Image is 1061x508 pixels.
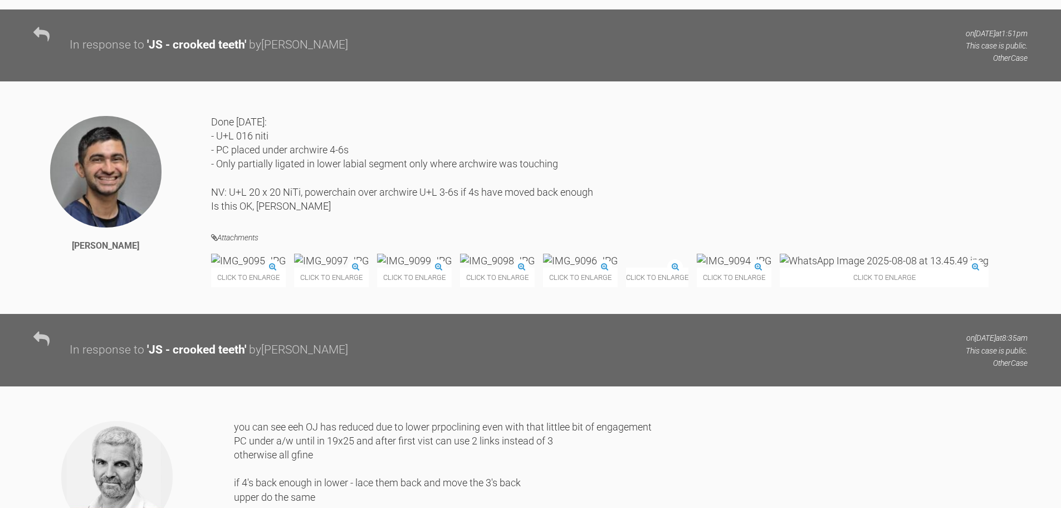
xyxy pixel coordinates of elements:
[70,36,144,55] div: In response to
[697,254,771,268] img: IMG_9094.JPG
[966,27,1028,40] p: on [DATE] at 1:51pm
[966,40,1028,52] p: This case is public.
[697,268,771,287] span: Click to enlarge
[49,115,163,229] img: Adam Moosa
[211,231,1028,245] h4: Attachments
[460,268,535,287] span: Click to enlarge
[249,341,348,360] div: by [PERSON_NAME]
[249,36,348,55] div: by [PERSON_NAME]
[966,332,1028,344] p: on [DATE] at 8:35am
[377,268,452,287] span: Click to enlarge
[211,115,1028,214] div: Done [DATE]: - U+L 016 niti - PC placed under archwire 4-6s - Only partially ligated in lower lab...
[966,52,1028,64] p: Other Case
[780,268,989,287] span: Click to enlarge
[70,341,144,360] div: In response to
[543,268,618,287] span: Click to enlarge
[72,239,139,253] div: [PERSON_NAME]
[780,254,989,268] img: WhatsApp Image 2025-08-08 at 13.45.49.jpeg
[460,254,535,268] img: IMG_9098.JPG
[211,268,286,287] span: Click to enlarge
[147,341,246,360] div: ' JS - crooked teeth '
[966,345,1028,357] p: This case is public.
[377,254,452,268] img: IMG_9099.JPG
[966,357,1028,369] p: Other Case
[543,254,618,268] img: IMG_9096.JPG
[294,254,369,268] img: IMG_9097.JPG
[294,268,369,287] span: Click to enlarge
[626,268,688,287] span: Click to enlarge
[211,254,286,268] img: IMG_9095.JPG
[147,36,246,55] div: ' JS - crooked teeth '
